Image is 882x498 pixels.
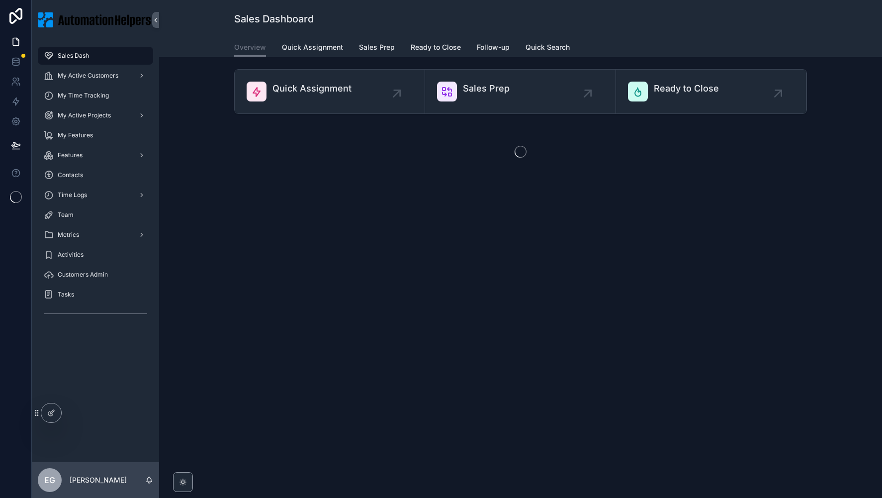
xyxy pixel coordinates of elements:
span: Sales Prep [463,82,510,96]
a: Sales Dash [38,47,153,65]
a: Tasks [38,286,153,303]
span: Ready to Close [411,42,461,52]
span: Overview [234,42,266,52]
a: Features [38,146,153,164]
a: Metrics [38,226,153,244]
span: Customers Admin [58,271,108,279]
a: My Time Tracking [38,87,153,104]
div: scrollable content [32,40,159,334]
a: Quick Assignment [235,70,425,113]
span: Sales Dash [58,52,89,60]
a: Sales Prep [359,38,395,58]
span: Team [58,211,74,219]
span: Tasks [58,291,74,299]
span: Quick Assignment [272,82,352,96]
a: Overview [234,38,266,57]
span: Metrics [58,231,79,239]
a: Quick Search [526,38,570,58]
h1: Sales Dashboard [234,12,314,26]
span: Activities [58,251,84,259]
a: Activities [38,246,153,264]
a: Ready to Close [616,70,806,113]
span: Ready to Close [654,82,719,96]
span: Quick Search [526,42,570,52]
span: My Time Tracking [58,92,109,100]
a: Sales Prep [425,70,616,113]
span: My Active Projects [58,111,111,119]
a: Quick Assignment [282,38,343,58]
span: EG [44,474,55,486]
a: My Active Projects [38,106,153,124]
a: Customers Admin [38,266,153,284]
a: Follow-up [477,38,510,58]
span: Follow-up [477,42,510,52]
a: Team [38,206,153,224]
span: Features [58,151,83,159]
a: My Active Customers [38,67,153,85]
a: My Features [38,126,153,144]
span: Time Logs [58,191,87,199]
span: Sales Prep [359,42,395,52]
span: My Features [58,131,93,139]
p: [PERSON_NAME] [70,475,127,485]
span: Contacts [58,171,83,179]
a: Ready to Close [411,38,461,58]
img: App logo [38,12,153,28]
a: Time Logs [38,186,153,204]
span: Quick Assignment [282,42,343,52]
a: Contacts [38,166,153,184]
span: My Active Customers [58,72,118,80]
